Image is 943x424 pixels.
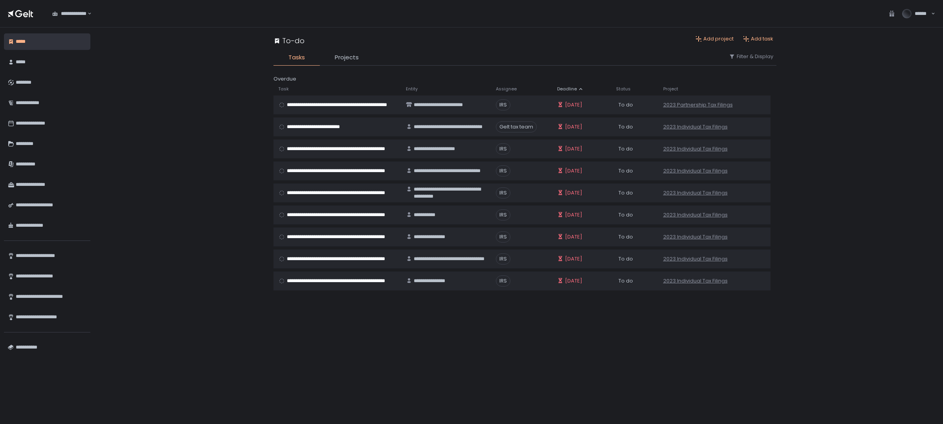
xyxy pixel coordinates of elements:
span: To do [618,277,633,285]
span: To do [618,233,633,240]
span: Tasks [288,53,305,62]
span: To do [618,167,633,174]
span: [DATE] [565,123,582,130]
span: Projects [335,53,359,62]
span: To do [618,189,633,196]
span: [DATE] [565,167,582,174]
span: IRS [496,231,510,242]
span: [DATE] [565,145,582,152]
a: 2023 Individual Tax Filings [663,211,728,218]
button: Add project [695,35,734,42]
span: Assignee [496,86,517,92]
span: Gelt tax team [496,121,537,132]
span: IRS [496,187,510,198]
a: 2023 Individual Tax Filings [663,123,728,130]
button: Filter & Display [729,53,773,60]
span: IRS [496,275,510,286]
span: To do [618,255,633,262]
span: IRS [496,253,510,264]
div: Overdue [273,75,776,83]
a: 2023 Individual Tax Filings [663,233,728,240]
div: To-do [273,35,305,46]
a: 2023 Individual Tax Filings [663,189,728,196]
span: IRS [496,99,510,110]
span: [DATE] [565,189,582,196]
span: [DATE] [565,211,582,218]
span: To do [618,145,633,152]
span: IRS [496,209,510,220]
span: [DATE] [565,255,582,262]
span: To do [618,211,633,218]
input: Search for option [86,10,87,18]
span: Project [663,86,678,92]
span: Entity [406,86,418,92]
span: Task [278,86,289,92]
span: IRS [496,143,510,154]
div: Search for option [47,6,92,22]
a: 2023 Individual Tax Filings [663,145,728,152]
span: Deadline [557,86,577,92]
a: 2023 Partnership Tax Filings [663,101,733,108]
span: [DATE] [565,101,582,108]
a: 2023 Individual Tax Filings [663,167,728,174]
span: To do [618,123,633,130]
a: 2023 Individual Tax Filings [663,255,728,262]
span: [DATE] [565,233,582,240]
span: Status [616,86,631,92]
span: [DATE] [565,277,582,285]
span: To do [618,101,633,108]
a: 2023 Individual Tax Filings [663,277,728,285]
button: Add task [743,35,773,42]
span: IRS [496,165,510,176]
